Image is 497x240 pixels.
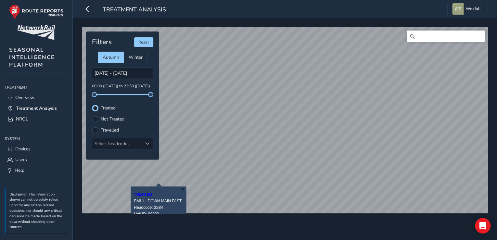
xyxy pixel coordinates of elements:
a: NROL [5,114,68,124]
button: Close popup [180,186,186,192]
span: Help [15,167,24,173]
span: Treatment Analysis [16,105,57,111]
div: Autumn [98,52,124,63]
span: Devices [15,146,31,152]
span: NROL [16,116,28,122]
span: Users [15,157,27,163]
span: SEASONAL INTELLIGENCE PLATFORM [9,46,55,69]
a: Devices [5,144,68,154]
a: Help [5,165,68,176]
label: Treated [101,106,116,110]
a: Users [5,154,68,165]
h4: Filters [92,38,112,46]
div: TREATED [134,191,183,198]
button: Reset [134,37,153,47]
div: Open Intercom Messenger [475,218,491,234]
div: Unit ID: 98923 [134,211,183,217]
div: BML1 - DOWN MAIN FAST [134,198,183,204]
img: customer logo [17,25,55,40]
a: Treatment Analysis [5,103,68,114]
img: diamond-layout [452,3,464,15]
img: rr logo [9,5,63,19]
div: Select headcodes [92,138,142,149]
span: Wexfall [466,3,481,15]
input: Search [407,31,485,42]
span: Autumn [103,54,119,60]
label: Not Treated [101,117,124,121]
a: Overview [5,92,68,103]
p: 00:00 ([DATE]) to 23:59 ([DATE]) [92,83,153,89]
span: Overview [15,95,34,101]
button: Wexfall [452,3,483,15]
div: Winter [124,52,147,63]
span: Treatment Analysis [103,6,166,15]
div: Headcode: 3S84 [134,204,183,211]
label: Travelled [101,128,119,133]
div: System [5,134,68,144]
canvas: Map [82,27,488,213]
div: Treatment [5,82,68,92]
span: Winter [129,54,143,60]
p: Disclaimer: The information shown can not be solely relied upon for any safety-related decisions,... [9,192,65,230]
